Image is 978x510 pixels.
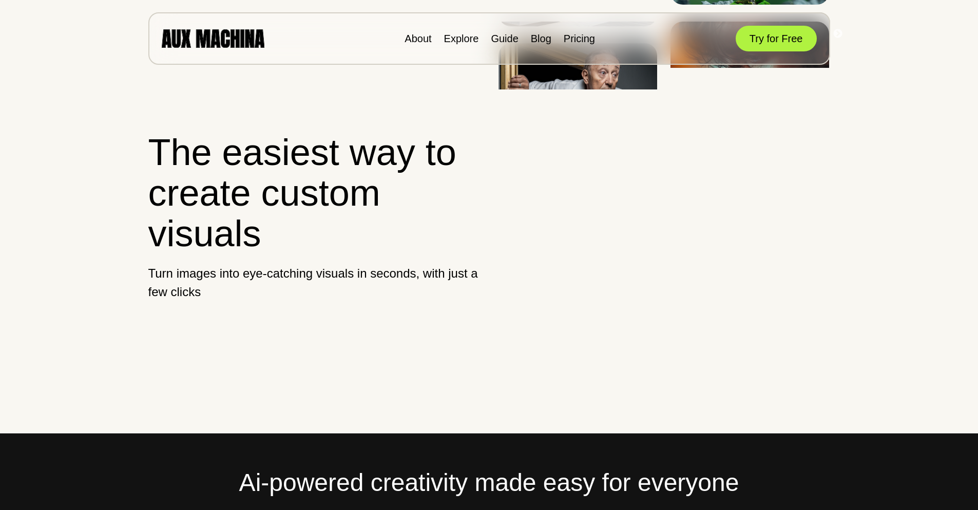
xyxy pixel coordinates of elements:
h2: Ai-powered creativity made easy for everyone [148,464,830,501]
p: Turn images into eye-catching visuals in seconds, with just a few clicks [148,264,481,301]
a: About [405,33,431,44]
a: Explore [444,33,479,44]
button: Try for Free [736,26,817,51]
a: Blog [531,33,551,44]
h1: The easiest way to create custom visuals [148,132,481,254]
a: Pricing [564,33,595,44]
img: AUX MACHINA [162,29,264,47]
a: Guide [491,33,518,44]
